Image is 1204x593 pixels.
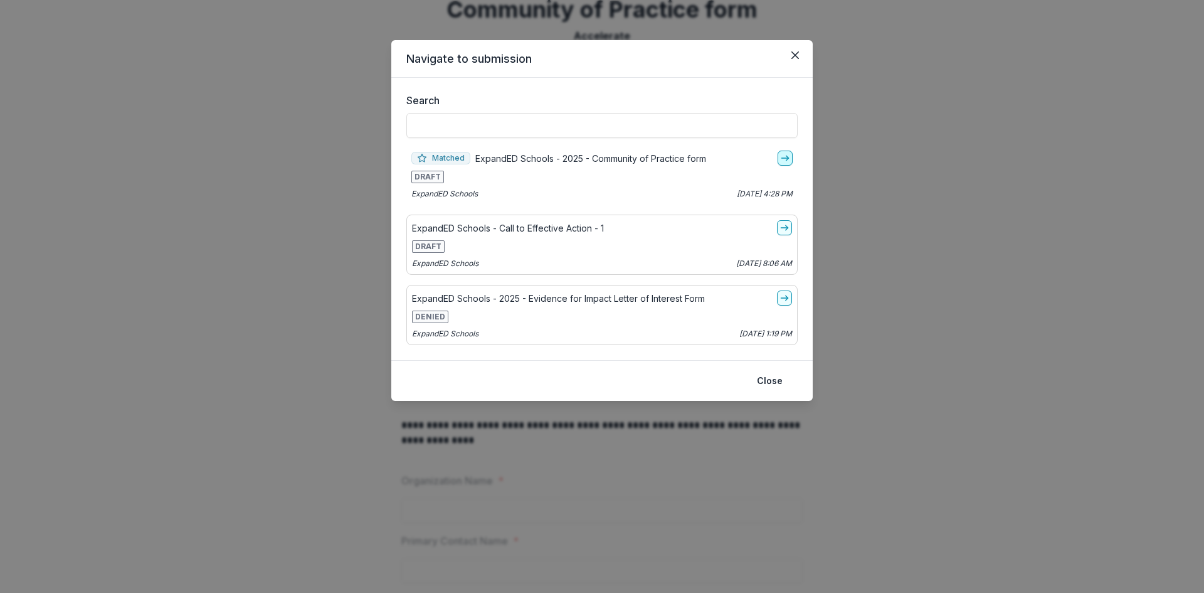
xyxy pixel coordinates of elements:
span: Matched [411,152,470,164]
p: ExpandED Schools - Call to Effective Action - 1 [412,222,604,235]
a: go-to [778,151,793,166]
a: go-to [777,291,792,306]
a: go-to [777,220,792,235]
p: ExpandED Schools - 2025 - Community of Practice form [475,152,706,165]
span: DRAFT [411,171,444,183]
header: Navigate to submission [391,40,813,78]
p: ExpandED Schools [412,258,478,269]
span: DRAFT [412,240,445,253]
p: ExpandED Schools [411,188,478,200]
button: Close [749,371,790,391]
button: Close [785,45,805,65]
p: ExpandED Schools [412,328,478,339]
label: Search [406,93,790,108]
p: [DATE] 8:06 AM [736,258,792,269]
span: DENIED [412,311,448,323]
p: ExpandED Schools - 2025 - Evidence for Impact Letter of Interest Form [412,292,705,305]
p: [DATE] 1:19 PM [739,328,792,339]
p: [DATE] 4:28 PM [737,188,793,200]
